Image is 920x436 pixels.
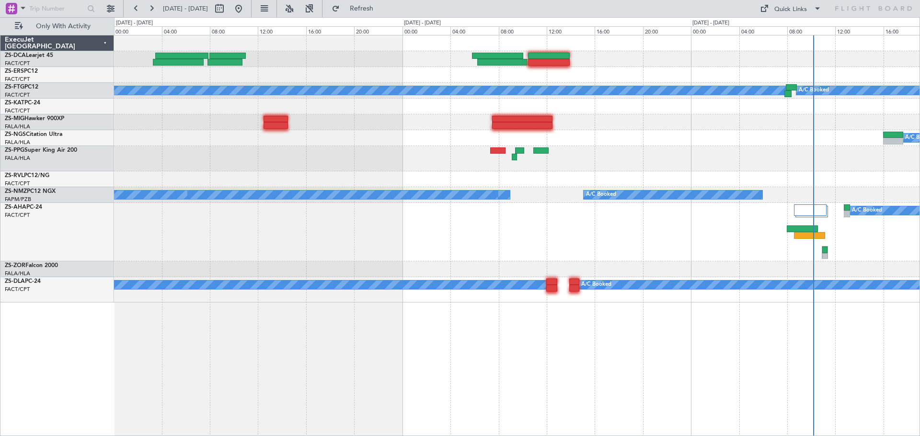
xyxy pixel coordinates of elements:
div: [DATE] - [DATE] [116,19,153,27]
span: ZS-NMZ [5,189,27,194]
div: 16:00 [306,26,354,35]
span: ZS-KAT [5,100,24,106]
span: ZS-MIG [5,116,24,122]
button: Refresh [327,1,385,16]
div: 12:00 [547,26,595,35]
span: ZS-DCA [5,53,26,58]
a: FALA/HLA [5,123,30,130]
span: ZS-NGS [5,132,26,137]
span: ZS-RVL [5,173,24,179]
div: 00:00 [114,26,161,35]
a: ZS-KATPC-24 [5,100,40,106]
span: Only With Activity [25,23,101,30]
a: FACT/CPT [5,60,30,67]
a: FAPM/PZB [5,196,31,203]
div: 08:00 [787,26,835,35]
span: ZS-ERS [5,68,24,74]
div: 04:00 [162,26,210,35]
span: ZS-PPG [5,147,24,153]
a: ZS-DLAPC-24 [5,279,41,284]
a: ZS-AHAPC-24 [5,204,42,210]
a: ZS-ZORFalcon 2000 [5,263,58,268]
span: ZS-DLA [5,279,25,284]
a: ZS-PPGSuper King Air 200 [5,147,77,153]
div: [DATE] - [DATE] [692,19,729,27]
button: Quick Links [755,1,826,16]
div: A/C Booked [586,188,616,202]
div: 16:00 [595,26,643,35]
a: FACT/CPT [5,212,30,219]
div: 08:00 [499,26,547,35]
div: 12:00 [258,26,306,35]
a: FACT/CPT [5,107,30,114]
div: 04:00 [739,26,787,35]
span: ZS-FTG [5,84,24,90]
a: ZS-NMZPC12 NGX [5,189,56,194]
span: Refresh [342,5,382,12]
a: ZS-FTGPC12 [5,84,38,90]
div: [DATE] - [DATE] [404,19,441,27]
a: FALA/HLA [5,270,30,277]
div: Quick Links [774,5,807,14]
a: FALA/HLA [5,139,30,146]
a: ZS-DCALearjet 45 [5,53,53,58]
div: A/C Booked [852,203,882,218]
a: ZS-RVLPC12/NG [5,173,49,179]
div: 12:00 [835,26,883,35]
div: 00:00 [402,26,450,35]
a: FACT/CPT [5,180,30,187]
div: A/C Booked [581,278,611,292]
a: ZS-NGSCitation Ultra [5,132,62,137]
a: ZS-MIGHawker 900XP [5,116,64,122]
div: 08:00 [210,26,258,35]
div: 04:00 [450,26,498,35]
button: Only With Activity [11,19,104,34]
a: ZS-ERSPC12 [5,68,38,74]
span: ZS-ZOR [5,263,25,268]
a: FACT/CPT [5,76,30,83]
div: A/C Booked [799,83,829,98]
a: FACT/CPT [5,286,30,293]
div: 20:00 [354,26,402,35]
a: FACT/CPT [5,91,30,99]
div: 20:00 [643,26,691,35]
span: [DATE] - [DATE] [163,4,208,13]
input: Trip Number [29,1,84,16]
a: FALA/HLA [5,155,30,162]
div: 00:00 [691,26,739,35]
span: ZS-AHA [5,204,26,210]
